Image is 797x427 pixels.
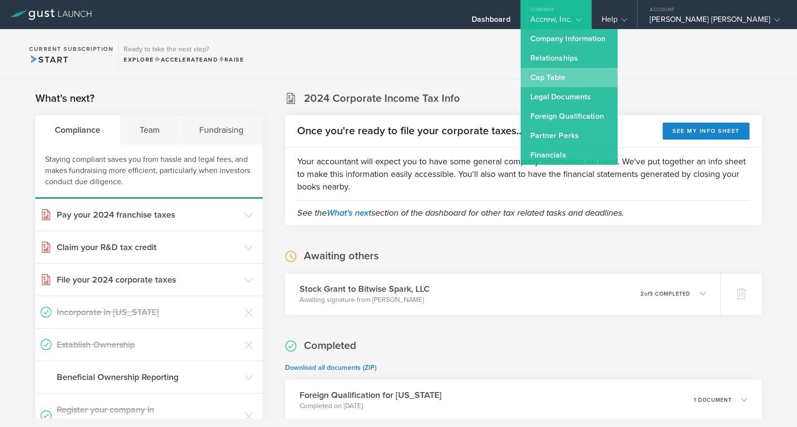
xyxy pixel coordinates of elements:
[57,273,239,286] h3: File your 2024 corporate taxes
[35,144,263,199] div: Staying compliant saves you from hassle and legal fees, and makes fundraising more efficient, par...
[472,15,510,29] div: Dashboard
[29,46,113,52] h2: Current Subscription
[154,56,204,63] span: Accelerate
[640,291,690,297] p: 2 3 completed
[124,46,244,53] h3: Ready to take the next step?
[297,207,624,218] em: See the section of the dashboard for other tax related tasks and deadlines.
[35,115,120,144] div: Compliance
[180,115,263,144] div: Fundraising
[118,39,249,69] div: Ready to take the next step?ExploreAccelerateandRaise
[29,54,68,65] span: Start
[644,291,650,297] em: of
[35,92,95,106] h2: What's next?
[650,15,780,29] div: [PERSON_NAME] [PERSON_NAME]
[300,295,430,305] p: Awaiting signature from [PERSON_NAME]
[218,56,244,63] span: Raise
[154,56,219,63] span: and
[57,371,239,383] h3: Beneficial Ownership Reporting
[530,15,582,29] div: Accrew, Inc.
[297,155,749,193] p: Your accountant will expect you to have some general company information on hand. We've put toget...
[57,241,239,253] h3: Claim your R&D tax credit
[300,401,442,411] p: Completed on [DATE]
[304,339,356,353] h2: Completed
[297,124,524,138] h2: Once you're ready to file your corporate taxes...
[57,338,239,351] h3: Establish Ownership
[285,364,377,372] a: Download all documents (ZIP)
[124,55,244,64] div: Explore
[57,306,239,318] h3: Incorporate in [US_STATE]
[602,15,627,29] div: Help
[694,397,732,403] p: 1 document
[300,389,442,401] h3: Foreign Qualification for [US_STATE]
[663,123,749,140] button: See my info sheet
[327,207,371,218] a: What's next
[300,283,430,295] h3: Stock Grant to Bitwise Spark, LLC
[57,208,239,221] h3: Pay your 2024 franchise taxes
[304,92,460,106] h2: 2024 Corporate Income Tax Info
[120,115,180,144] div: Team
[304,249,379,263] h2: Awaiting others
